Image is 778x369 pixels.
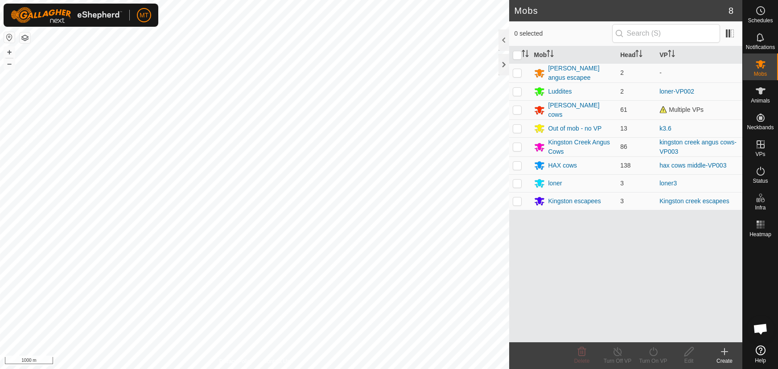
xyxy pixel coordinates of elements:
span: 2 [620,88,624,95]
span: 0 selected [515,29,612,38]
th: VP [656,46,742,64]
td: - [656,63,742,82]
a: Contact Us [263,357,289,365]
a: hax cows middle-VP003 [659,162,726,169]
span: VPs [755,152,765,157]
span: MT [140,11,148,20]
button: Reset Map [4,32,15,43]
p-sorticon: Activate to sort [668,51,675,58]
span: Neckbands [747,125,774,130]
h2: Mobs [515,5,729,16]
p-sorticon: Activate to sort [635,51,642,58]
span: Animals [751,98,770,103]
div: loner [548,179,562,188]
th: Head [617,46,656,64]
a: k3.6 [659,125,671,132]
p-sorticon: Activate to sort [522,51,529,58]
a: Privacy Policy [219,357,253,365]
div: Kingston escapees [548,197,601,206]
span: 2 [620,69,624,76]
span: Infra [755,205,766,210]
span: Notifications [746,45,775,50]
span: Multiple VPs [659,106,704,113]
span: Delete [574,358,590,364]
button: – [4,58,15,69]
div: [PERSON_NAME] cows [548,101,613,119]
div: Open chat [747,316,774,342]
span: 86 [620,143,627,150]
span: Schedules [748,18,773,23]
button: Map Layers [20,33,30,43]
a: Kingston creek escapees [659,197,729,205]
span: 13 [620,125,627,132]
span: Status [753,178,768,184]
span: 3 [620,180,624,187]
span: Mobs [754,71,767,77]
img: Gallagher Logo [11,7,122,23]
div: Luddites [548,87,572,96]
div: Edit [671,357,707,365]
span: Help [755,358,766,363]
div: Out of mob - no VP [548,124,602,133]
p-sorticon: Activate to sort [547,51,554,58]
span: Heatmap [749,232,771,237]
div: [PERSON_NAME] angus escapee [548,64,613,82]
span: 3 [620,197,624,205]
th: Mob [531,46,617,64]
a: loner3 [659,180,677,187]
span: 61 [620,106,627,113]
input: Search (S) [612,24,720,43]
div: Kingston Creek Angus Cows [548,138,613,156]
a: loner-VP002 [659,88,694,95]
div: Create [707,357,742,365]
button: + [4,47,15,57]
div: Turn Off VP [600,357,635,365]
div: HAX cows [548,161,577,170]
span: 138 [620,162,630,169]
div: Turn On VP [635,357,671,365]
a: Help [743,342,778,367]
span: 8 [729,4,733,17]
a: kingston creek angus cows-VP003 [659,139,737,155]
